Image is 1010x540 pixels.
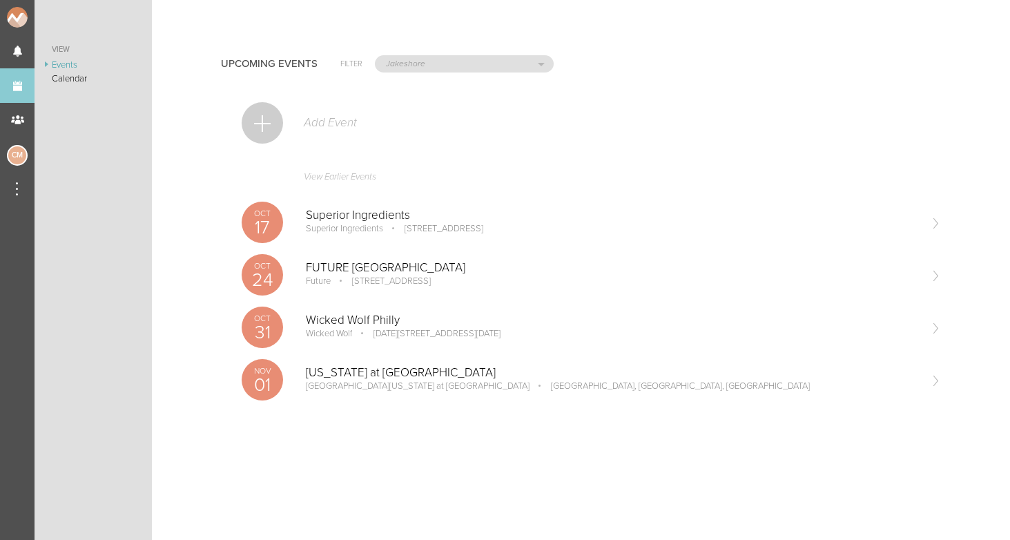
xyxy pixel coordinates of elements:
[302,116,357,130] p: Add Event
[306,314,919,327] p: Wicked Wolf Philly
[242,323,283,342] p: 31
[242,164,941,196] a: View Earlier Events
[306,366,919,380] p: [US_STATE] at [GEOGRAPHIC_DATA]
[306,328,352,339] p: Wicked Wolf
[385,223,483,234] p: [STREET_ADDRESS]
[35,41,152,58] a: View
[242,314,283,322] p: Oct
[242,376,283,394] p: 01
[306,261,919,275] p: FUTURE [GEOGRAPHIC_DATA]
[242,218,283,237] p: 17
[242,262,283,270] p: Oct
[306,223,383,234] p: Superior Ingredients
[242,209,283,218] p: Oct
[242,271,283,289] p: 24
[333,276,431,287] p: [STREET_ADDRESS]
[306,209,919,222] p: Superior Ingredients
[221,58,318,70] h4: Upcoming Events
[35,72,152,86] a: Calendar
[306,380,530,392] p: [GEOGRAPHIC_DATA][US_STATE] at [GEOGRAPHIC_DATA]
[306,276,331,287] p: Future
[532,380,810,392] p: [GEOGRAPHIC_DATA], [GEOGRAPHIC_DATA], [GEOGRAPHIC_DATA]
[35,58,152,72] a: Events
[7,145,28,166] div: Charlie McGinley
[7,7,85,28] img: NOMAD
[242,367,283,375] p: Nov
[340,58,362,70] h6: Filter
[354,328,501,339] p: [DATE][STREET_ADDRESS][DATE]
